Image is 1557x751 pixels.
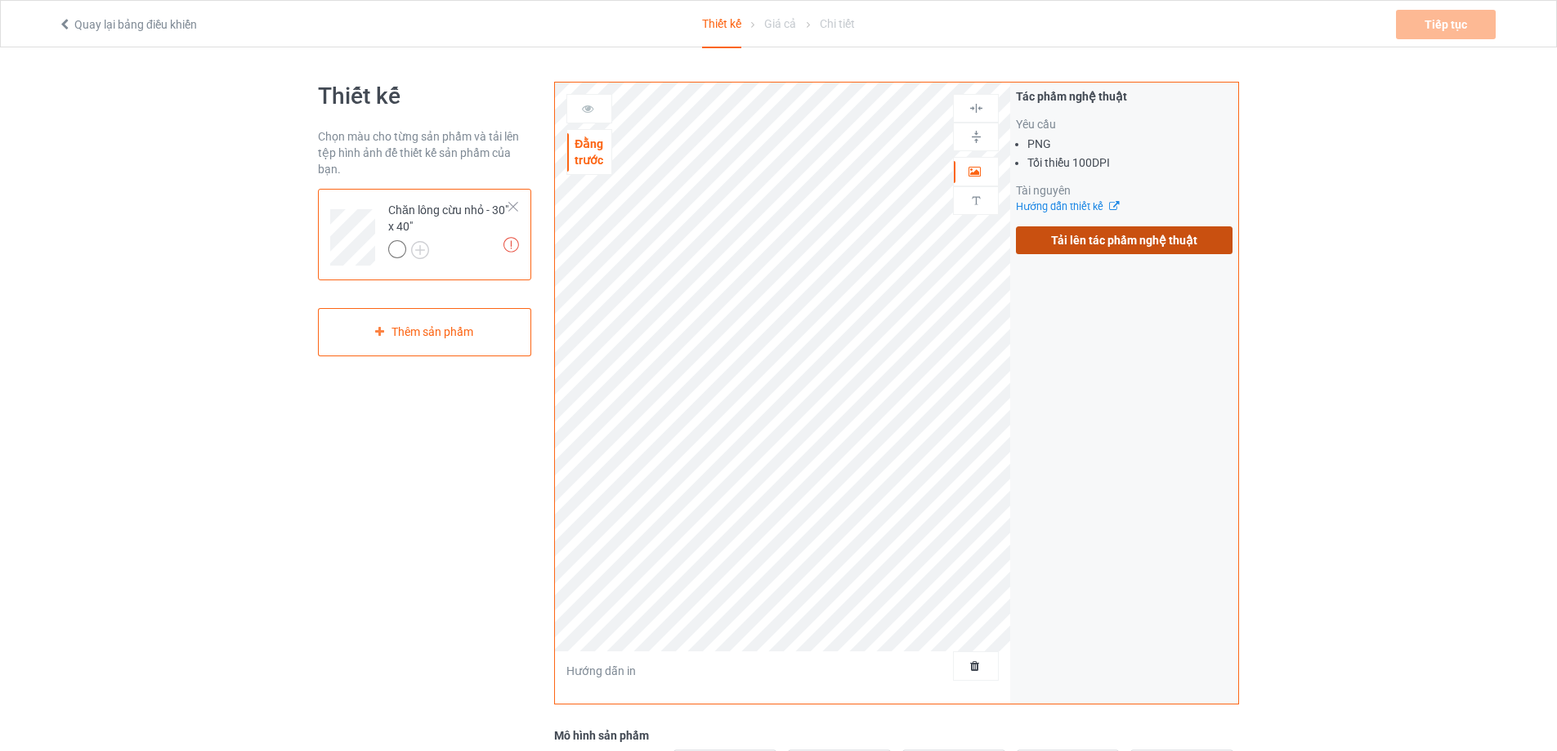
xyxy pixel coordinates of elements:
font: Quay lại bảng điều khiển [74,18,197,31]
font: Thêm sản phẩm [391,325,473,338]
img: svg+xml;base64,PD94bWwgdmVyc2lvbj0iMS4wIiBlbmNvZGluZz0iVVRGLTgiPz4KPHN2ZyB3aWR0aD0iMjJweCIgaGVpZ2... [411,241,429,259]
font: Giá cả [764,17,796,30]
font: Mô hình sản phẩm [554,729,649,742]
font: PNG [1027,137,1051,150]
font: Yêu cầu [1016,118,1056,131]
font: DPI [1092,156,1110,169]
font: Tác phẩm nghệ thuật [1016,90,1127,103]
font: Tải lên tác phẩm nghệ thuật [1051,234,1197,247]
img: biểu tượng dấu chấm than [503,237,519,253]
font: Tối thiểu 100 [1027,156,1092,169]
font: Tài nguyên [1016,184,1071,197]
font: Hướng dẫn thiết kế [1016,200,1103,212]
img: svg%3E%0A [969,101,984,116]
font: Chăn lông cừu nhỏ - 30" x 40" [388,203,508,233]
a: Hướng dẫn thiết kế [1016,200,1118,212]
font: Thiết kế [318,83,400,110]
img: svg%3E%0A [969,129,984,145]
font: Chi tiết [820,17,855,30]
img: svg%3E%0A [969,193,984,208]
a: Quay lại bảng điều khiển [58,18,197,31]
font: Thiết kế [702,17,741,30]
div: Chăn lông cừu nhỏ - 30" x 40" [318,189,531,280]
font: Chọn màu cho từng sản phẩm và tải lên tệp hình ảnh để thiết kế sản phẩm của bạn. [318,130,519,176]
font: Đằng trước [575,137,603,167]
font: Hướng dẫn in [566,664,636,677]
div: Thêm sản phẩm [318,308,531,356]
